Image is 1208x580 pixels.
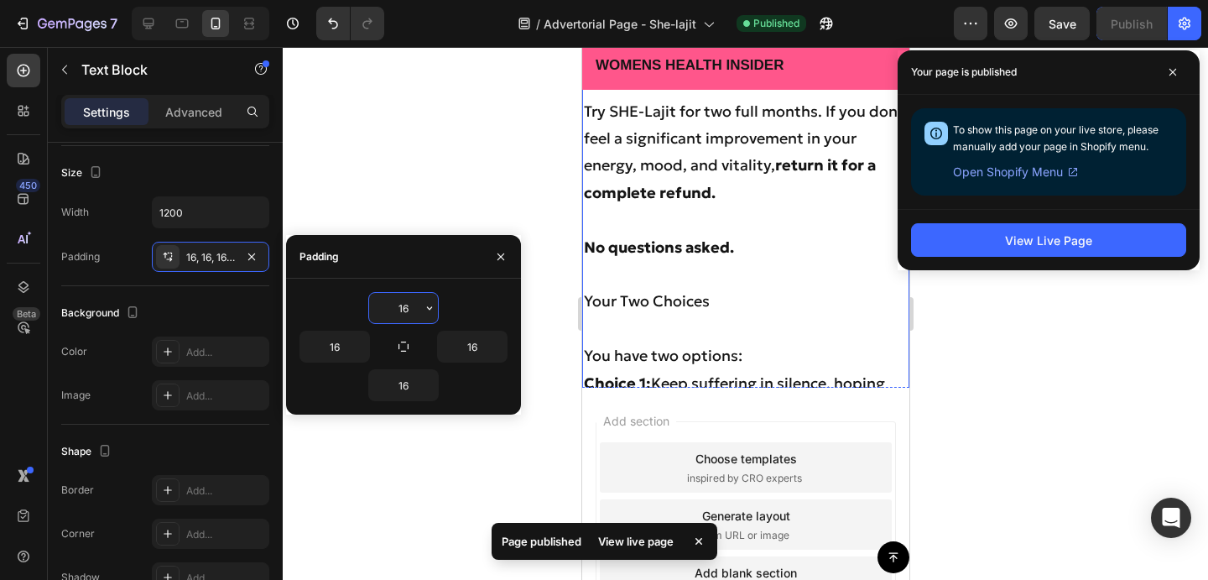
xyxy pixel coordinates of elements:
[316,7,384,40] div: Undo/Redo
[300,332,369,362] input: Auto
[753,16,799,31] span: Published
[186,527,265,542] div: Add...
[369,370,438,400] input: Auto
[369,293,438,323] input: Auto
[186,345,265,360] div: Add...
[61,205,89,220] div: Width
[61,302,143,325] div: Background
[16,179,40,192] div: 450
[186,250,235,265] div: 16, 16, 16, 16
[61,526,95,541] div: Corner
[1151,498,1191,538] div: Open Intercom Messenger
[61,249,100,264] div: Padding
[61,388,91,403] div: Image
[588,530,684,553] div: View live page
[438,332,507,362] input: Auto
[165,103,222,121] p: Advanced
[502,533,581,550] p: Page published
[61,441,115,463] div: Shape
[911,64,1017,81] p: Your page is published
[1111,15,1153,33] div: Publish
[1096,7,1167,40] button: Publish
[61,344,87,359] div: Color
[1034,7,1090,40] button: Save
[153,197,268,227] input: Auto
[911,223,1186,257] button: View Live Page
[83,103,130,121] p: Settings
[13,307,40,321] div: Beta
[953,162,1063,182] span: Open Shopify Menu
[110,13,117,34] p: 7
[299,249,339,264] div: Padding
[186,483,265,499] div: Add...
[1049,17,1076,31] span: Save
[582,47,909,580] iframe: Design area
[61,483,94,498] div: Border
[536,15,540,33] span: /
[186,389,265,404] div: Add...
[544,15,696,33] span: Advertorial Page - She-lajit
[81,60,224,80] p: Text Block
[953,123,1159,153] span: To show this page on your live store, please manually add your page in Shopify menu.
[7,7,125,40] button: 7
[61,162,106,185] div: Size
[1005,232,1092,249] div: View Live Page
